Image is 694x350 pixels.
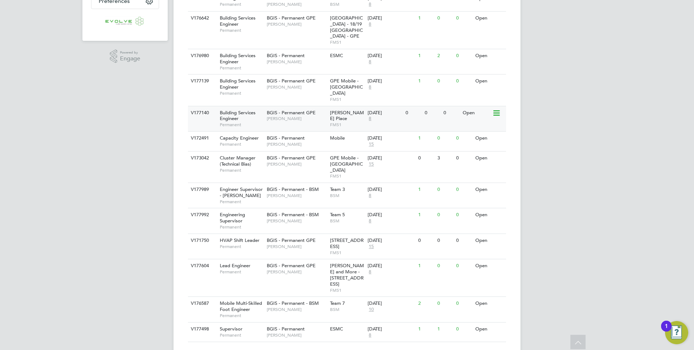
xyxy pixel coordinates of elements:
span: HVAP Shift Leader [220,237,260,243]
span: Supervisor [220,326,243,332]
div: [DATE] [368,187,415,193]
div: V171750 [189,234,214,247]
div: 0 [436,234,454,247]
div: 0 [436,74,454,88]
span: Permanent [220,27,263,33]
span: BGIS - Permanent [267,135,305,141]
span: Powered by [120,50,140,56]
span: 15 [368,141,375,148]
span: Engineering Supervisor [220,212,245,224]
span: [PERSON_NAME] [267,141,326,147]
div: Open [474,234,505,247]
span: BGIS - Permanent GPE [267,237,316,243]
span: FMS1 [330,122,364,128]
div: 3 [436,151,454,165]
div: [DATE] [368,15,415,21]
div: 0 [454,49,473,63]
div: Open [474,132,505,145]
span: Team 7 [330,300,345,306]
span: BGIS - Permanent - BSM [267,300,319,306]
div: 1 [416,12,435,25]
span: [GEOGRAPHIC_DATA] - 18/19 [GEOGRAPHIC_DATA] - GPE [330,15,363,39]
span: BSM [330,218,364,224]
span: Permanent [220,313,263,319]
div: 1 [665,326,668,336]
span: Permanent [220,1,263,7]
span: FMS1 [330,173,364,179]
span: [PERSON_NAME] [267,332,326,338]
div: 0 [454,151,473,165]
span: Team 5 [330,212,345,218]
div: 0 [454,259,473,273]
div: [DATE] [368,212,415,218]
span: Permanent [220,224,263,230]
div: 0 [454,132,473,145]
div: 1 [436,323,454,336]
span: Permanent [220,199,263,205]
div: V176980 [189,49,214,63]
button: Open Resource Center, 1 new notification [665,321,688,344]
span: [PERSON_NAME] and More - [STREET_ADDRESS] [330,262,364,287]
span: BSM [330,307,364,312]
div: 0 [436,132,454,145]
div: V172491 [189,132,214,145]
div: Open [461,106,492,120]
img: evolve-talent-logo-retina.png [105,16,145,28]
span: FMS1 [330,39,364,45]
span: [PERSON_NAME] [267,1,326,7]
span: 8 [368,59,372,65]
span: 8 [368,218,372,224]
span: [PERSON_NAME] [267,161,326,167]
div: 0 [436,12,454,25]
div: 0 [436,208,454,222]
div: 0 [416,234,435,247]
div: V177140 [189,106,214,120]
div: V176642 [189,12,214,25]
div: 0 [423,106,442,120]
span: Building Services Engineer [220,15,256,27]
div: 0 [436,259,454,273]
div: [DATE] [368,135,415,141]
div: [DATE] [368,238,415,244]
span: [PERSON_NAME] [267,244,326,249]
span: Permanent [220,269,263,275]
span: BGIS - Permanent [267,326,305,332]
span: BSM [330,1,364,7]
span: BGIS - Permanent - BSM [267,212,319,218]
div: Open [474,323,505,336]
div: V173042 [189,151,214,165]
div: [DATE] [368,326,415,332]
div: 0 [416,151,435,165]
span: Permanent [220,90,263,96]
span: 8 [368,116,372,122]
span: Team 3 [330,186,345,192]
span: BGIS - Permanent [267,52,305,59]
span: BGIS - Permanent - BSM [267,186,319,192]
div: 0 [454,208,473,222]
span: [PERSON_NAME] [267,84,326,90]
span: 15 [368,161,375,167]
div: 0 [454,297,473,310]
div: 1 [416,183,435,196]
div: [DATE] [368,155,415,161]
a: Powered byEngage [110,50,141,63]
span: [PERSON_NAME] [267,193,326,199]
span: [PERSON_NAME] [267,116,326,121]
span: GPE Mobile - [GEOGRAPHIC_DATA] [330,155,363,173]
span: Cluster Manager (Technical Bias) [220,155,256,167]
span: [PERSON_NAME] [267,21,326,27]
span: Permanent [220,122,263,128]
span: Permanent [220,167,263,173]
div: Open [474,74,505,88]
span: Permanent [220,332,263,338]
span: Permanent [220,141,263,147]
div: Open [474,12,505,25]
span: [PERSON_NAME] Place [330,110,364,122]
div: [DATE] [368,53,415,59]
div: 0 [436,183,454,196]
div: [DATE] [368,110,402,116]
div: V177989 [189,183,214,196]
div: 1 [416,49,435,63]
span: Lead Engineer [220,262,250,269]
span: Mobile Multi-Skilled Foot Engineer [220,300,262,312]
